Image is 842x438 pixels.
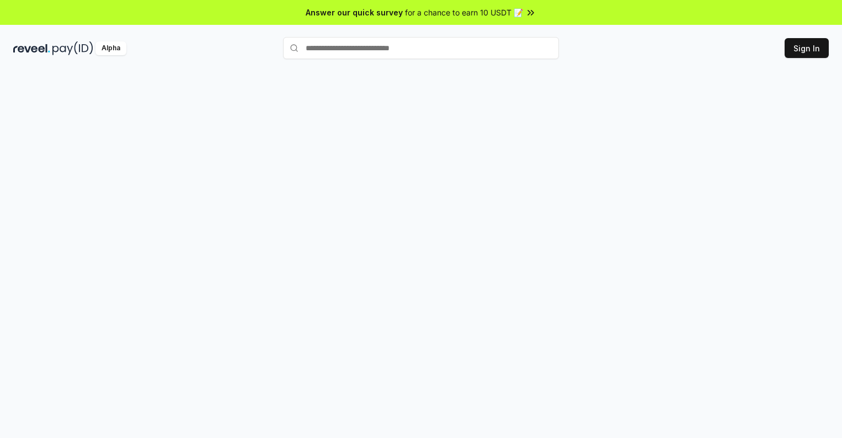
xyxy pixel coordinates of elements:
[52,41,93,55] img: pay_id
[95,41,126,55] div: Alpha
[785,38,829,58] button: Sign In
[306,7,403,18] span: Answer our quick survey
[13,41,50,55] img: reveel_dark
[405,7,523,18] span: for a chance to earn 10 USDT 📝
